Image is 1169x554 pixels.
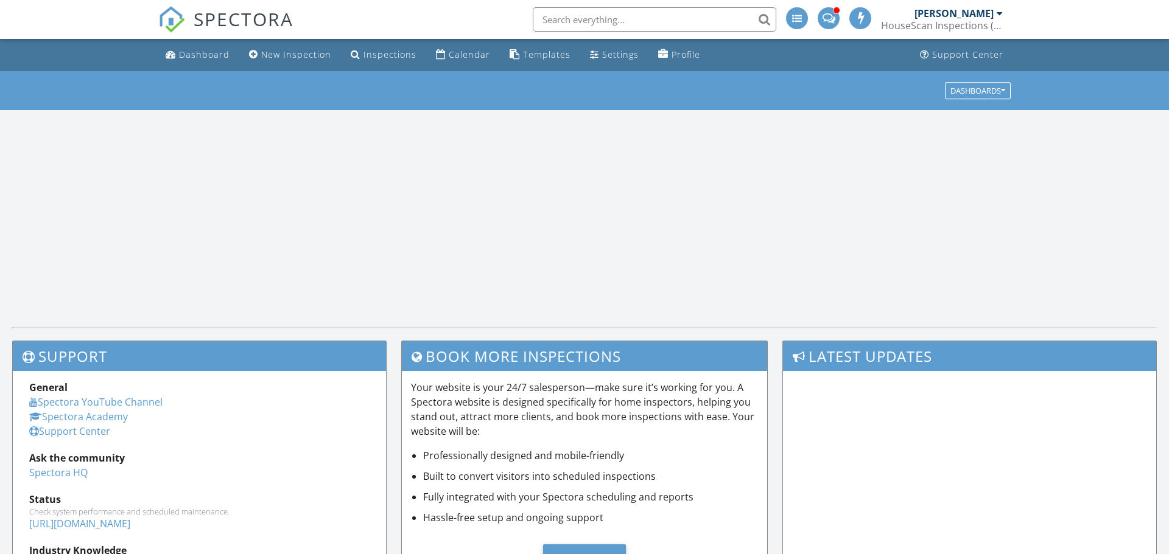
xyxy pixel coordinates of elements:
a: Settings [585,44,644,66]
li: Built to convert visitors into scheduled inspections [423,469,759,483]
div: Check system performance and scheduled maintenance. [29,507,370,516]
div: Support Center [932,49,1003,60]
div: Dashboards [950,86,1005,95]
a: SPECTORA [158,16,293,42]
div: Templates [523,49,570,60]
strong: General [29,381,68,394]
a: Spectora Academy [29,410,128,423]
li: Hassle-free setup and ongoing support [423,510,759,525]
a: Spectora YouTube Channel [29,395,163,409]
div: New Inspection [261,49,331,60]
a: Templates [505,44,575,66]
div: Dashboard [179,49,230,60]
a: New Inspection [244,44,336,66]
a: Inspections [346,44,421,66]
img: The Best Home Inspection Software - Spectora [158,6,185,33]
div: [PERSON_NAME] [914,7,994,19]
h3: Book More Inspections [402,341,768,371]
a: Support Center [29,424,110,438]
div: Calendar [449,49,490,60]
div: Settings [602,49,639,60]
div: Status [29,492,370,507]
a: [URL][DOMAIN_NAME] [29,517,130,530]
span: SPECTORA [194,6,293,32]
a: Company Profile [653,44,705,66]
li: Professionally designed and mobile-friendly [423,448,759,463]
h3: Latest Updates [783,341,1156,371]
a: Support Center [915,44,1008,66]
div: Ask the community [29,451,370,465]
input: Search everything... [533,7,776,32]
a: Dashboard [161,44,234,66]
li: Fully integrated with your Spectora scheduling and reports [423,490,759,504]
div: HouseScan Inspections (HOME) [881,19,1003,32]
a: Calendar [431,44,495,66]
a: Spectora HQ [29,466,88,479]
p: Your website is your 24/7 salesperson—make sure it’s working for you. A Spectora website is desig... [411,380,759,438]
button: Dashboards [945,82,1011,99]
div: Profile [672,49,700,60]
div: Inspections [363,49,416,60]
h3: Support [13,341,386,371]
